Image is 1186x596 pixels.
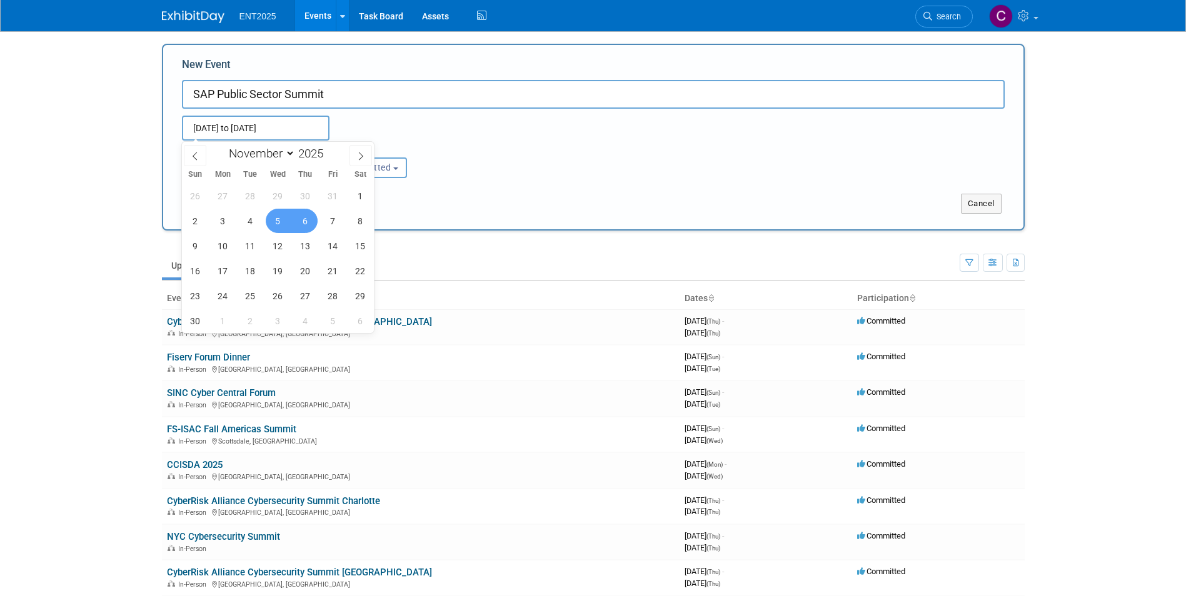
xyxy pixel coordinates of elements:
span: December 4, 2025 [293,309,318,333]
span: Thu [291,171,319,179]
span: Search [932,12,961,21]
div: [GEOGRAPHIC_DATA], [GEOGRAPHIC_DATA] [167,579,675,589]
span: Committed [857,531,905,540]
span: November 12, 2025 [266,234,290,258]
img: ExhibitDay [162,11,224,23]
span: November 4, 2025 [238,209,263,233]
span: (Wed) [706,437,723,444]
a: CyberRisk Alliance Cybersecurity Summit [GEOGRAPHIC_DATA] [167,567,432,578]
span: November 22, 2025 [348,259,373,283]
span: Committed [857,352,905,361]
th: Participation [852,288,1025,309]
th: Event [162,288,680,309]
span: [DATE] [685,459,726,469]
img: In-Person Event [168,401,175,407]
img: In-Person Event [168,580,175,587]
span: [DATE] [685,328,720,337]
span: In-Person [178,401,210,409]
span: December 1, 2025 [211,309,235,333]
span: November 29, 2025 [348,284,373,308]
div: [GEOGRAPHIC_DATA], [GEOGRAPHIC_DATA] [167,364,675,374]
span: November 19, 2025 [266,259,290,283]
span: December 3, 2025 [266,309,290,333]
span: [DATE] [685,387,724,397]
span: (Sun) [706,389,720,396]
span: November 20, 2025 [293,259,318,283]
span: Tue [236,171,264,179]
input: Year [295,146,333,161]
div: [GEOGRAPHIC_DATA], [GEOGRAPHIC_DATA] [167,399,675,409]
span: (Sun) [706,354,720,360]
span: November 16, 2025 [183,259,208,283]
div: Attendance / Format: [182,141,303,157]
span: November 21, 2025 [321,259,345,283]
span: [DATE] [685,543,720,552]
span: (Mon) [706,461,723,468]
span: November 25, 2025 [238,284,263,308]
span: November 8, 2025 [348,209,373,233]
span: Mon [209,171,236,179]
div: [GEOGRAPHIC_DATA], [GEOGRAPHIC_DATA] [167,471,675,481]
span: December 5, 2025 [321,309,345,333]
input: Name of Trade Show / Conference [182,80,1005,109]
span: October 26, 2025 [183,184,208,208]
span: - [722,567,724,576]
span: October 30, 2025 [293,184,318,208]
img: In-Person Event [168,473,175,479]
span: November 17, 2025 [211,259,235,283]
span: November 30, 2025 [183,309,208,333]
span: Committed [857,567,905,576]
span: Sat [346,171,374,179]
span: (Wed) [706,473,723,480]
span: November 3, 2025 [211,209,235,233]
span: In-Person [178,437,210,445]
div: [GEOGRAPHIC_DATA], [GEOGRAPHIC_DATA] [167,328,675,338]
img: In-Person Event [168,365,175,372]
span: December 6, 2025 [348,309,373,333]
span: (Tue) [706,401,720,408]
span: [DATE] [685,352,724,361]
span: (Thu) [706,569,720,575]
span: Wed [264,171,291,179]
span: [DATE] [685,495,724,505]
span: - [722,316,724,325]
img: Colleen Mueller [989,4,1013,28]
span: November 18, 2025 [238,259,263,283]
img: In-Person Event [168,330,175,336]
span: ENT2025 [239,11,276,21]
span: [DATE] [685,471,723,480]
span: November 14, 2025 [321,234,345,258]
div: [GEOGRAPHIC_DATA], [GEOGRAPHIC_DATA] [167,507,675,517]
span: (Tue) [706,365,720,372]
span: In-Person [178,509,210,517]
span: [DATE] [685,364,720,373]
span: [DATE] [685,424,724,433]
span: October 29, 2025 [266,184,290,208]
a: Sort by Participation Type [909,293,915,303]
span: [DATE] [685,579,720,588]
span: [DATE] [685,316,724,325]
img: In-Person Event [168,437,175,444]
span: Committed [857,316,905,325]
span: November 24, 2025 [211,284,235,308]
span: In-Person [178,330,210,338]
span: (Thu) [706,545,720,552]
span: - [722,531,724,540]
span: In-Person [178,473,210,481]
span: November 28, 2025 [321,284,345,308]
span: (Thu) [706,509,720,515]
span: November 13, 2025 [293,234,318,258]
span: [DATE] [685,507,720,516]
span: October 28, 2025 [238,184,263,208]
span: October 31, 2025 [321,184,345,208]
input: Start Date - End Date [182,116,329,141]
span: In-Person [178,545,210,553]
span: [DATE] [685,567,724,576]
a: CyberRisk Alliance Cybersecurity Summit [GEOGRAPHIC_DATA] [167,316,432,327]
span: November 10, 2025 [211,234,235,258]
a: Fiserv Forum Dinner [167,352,250,363]
span: November 23, 2025 [183,284,208,308]
span: Committed [857,424,905,433]
a: Search [915,6,973,27]
span: November 6, 2025 [293,209,318,233]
